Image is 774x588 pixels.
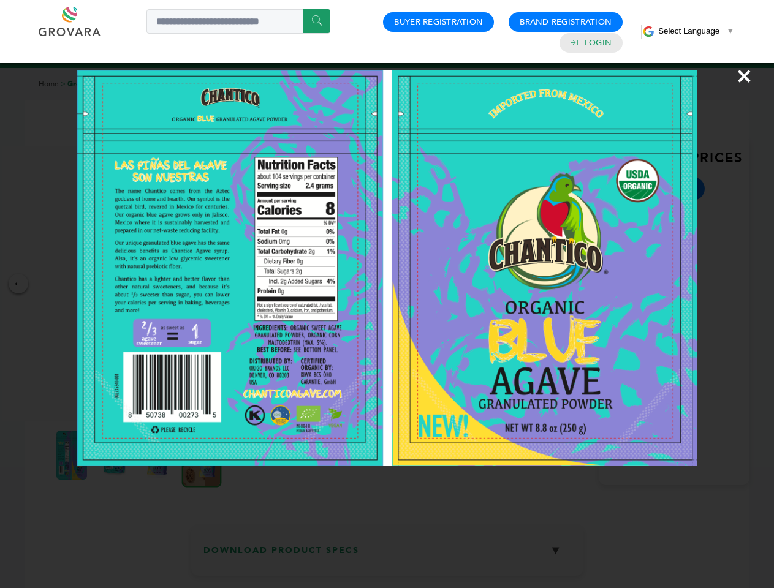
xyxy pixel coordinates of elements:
[585,37,612,48] a: Login
[394,17,483,28] a: Buyer Registration
[658,26,719,36] span: Select Language
[520,17,612,28] a: Brand Registration
[77,70,696,466] img: Image Preview
[658,26,734,36] a: Select Language​
[726,26,734,36] span: ▼
[736,59,753,93] span: ×
[146,9,330,34] input: Search a product or brand...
